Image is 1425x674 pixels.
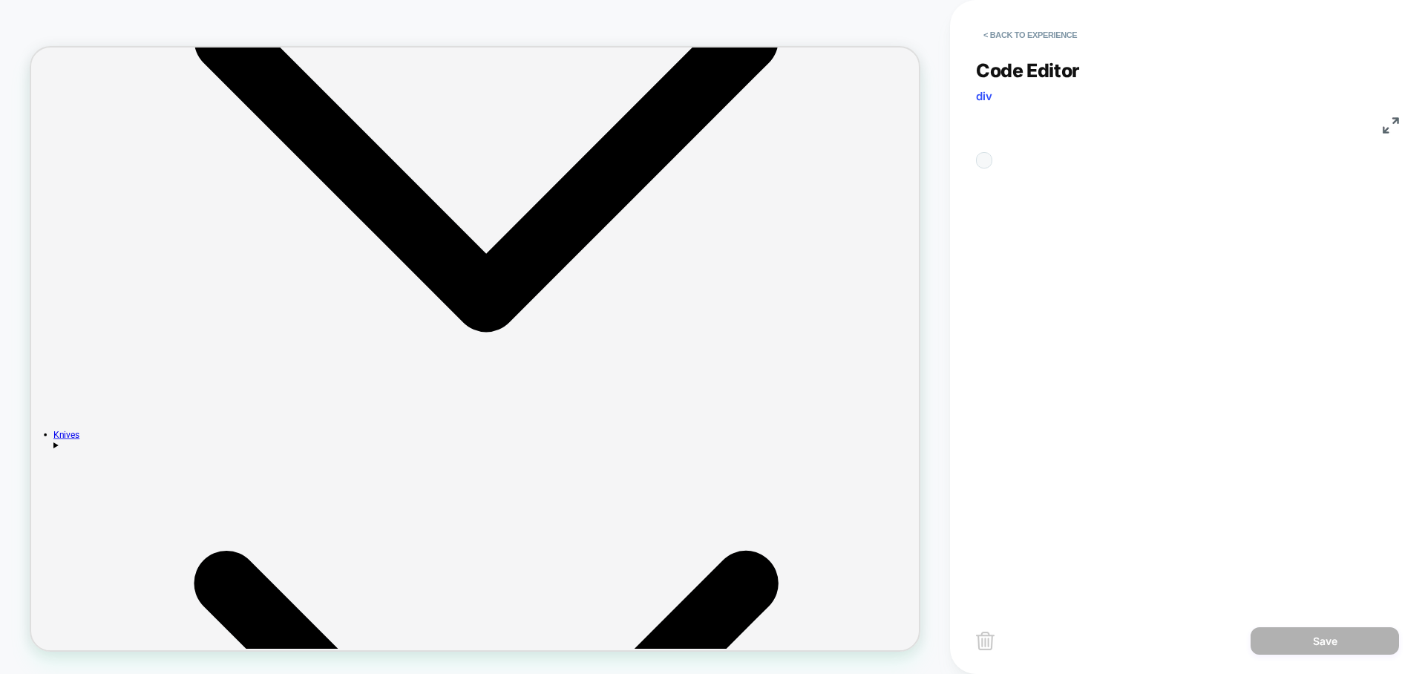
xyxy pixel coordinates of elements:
span: div [976,89,992,103]
span: Code Editor [976,59,1080,82]
img: delete [976,632,995,650]
button: Save [1251,627,1399,655]
img: fullscreen [1383,117,1399,134]
a: Knives [30,509,65,523]
button: < Back to experience [976,23,1084,47]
